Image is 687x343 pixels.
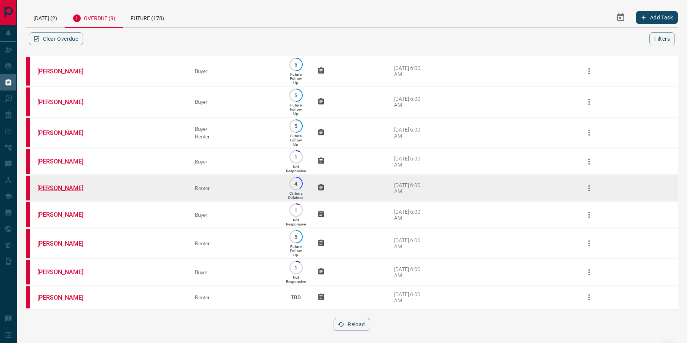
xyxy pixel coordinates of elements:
p: 1 [293,265,299,270]
div: Renter [195,294,274,300]
div: [DATE] 6:00 AM [394,65,427,77]
p: 5 [293,234,299,240]
p: Future Follow Up [290,72,302,85]
div: Buyer [195,159,274,165]
div: Future (178) [123,8,172,27]
p: 1 [293,207,299,213]
div: property.ca [26,202,30,227]
p: Not Responsive [286,275,306,284]
p: 1 [293,154,299,160]
div: property.ca [26,149,30,174]
button: Filters [649,32,675,45]
div: property.ca [26,118,30,147]
div: property.ca [26,57,30,86]
div: Buyer [195,99,274,105]
button: Reload [334,318,370,331]
a: [PERSON_NAME] [37,68,94,75]
div: [DATE] 6:00 AM [394,96,427,108]
a: [PERSON_NAME] [37,129,94,137]
div: [DATE] 6:00 AM [394,127,427,139]
div: [DATE] 6:00 AM [394,182,427,194]
p: 5 [293,62,299,67]
div: Renter [195,240,274,246]
p: 5 [293,123,299,129]
div: [DATE] 6:00 AM [394,266,427,278]
div: property.ca [26,87,30,116]
div: [DATE] 6:00 AM [394,156,427,168]
div: Renter [195,133,274,140]
div: Buyer [195,269,274,275]
p: Future Follow Up [290,134,302,146]
a: [PERSON_NAME] [37,240,94,247]
a: [PERSON_NAME] [37,98,94,106]
div: [DATE] 6:00 AM [394,291,427,303]
p: 5 [293,92,299,98]
div: [DATE] 6:00 AM [394,237,427,249]
a: [PERSON_NAME] [37,268,94,276]
div: [DATE] (2) [26,8,65,27]
p: Criteria Obtained [288,191,304,200]
p: 4 [293,181,299,186]
div: property.ca [26,260,30,284]
div: Buyer [195,126,274,132]
p: Not Responsive [286,165,306,173]
a: [PERSON_NAME] [37,184,94,192]
a: [PERSON_NAME] [37,211,94,218]
a: [PERSON_NAME] [37,294,94,301]
div: Renter [195,185,274,191]
div: property.ca [26,286,30,308]
button: Add Task [636,11,678,24]
a: [PERSON_NAME] [37,158,94,165]
p: Future Follow Up [290,245,302,257]
div: property.ca [26,229,30,258]
div: property.ca [26,176,30,200]
div: Buyer [195,68,274,74]
p: Not Responsive [286,218,306,226]
p: Future Follow Up [290,103,302,116]
button: Select Date Range [612,8,630,27]
div: [DATE] 6:00 AM [394,209,427,221]
button: Clear Overdue [29,32,83,45]
p: TBD [286,287,306,308]
div: Overdue (9) [65,8,123,28]
div: Buyer [195,212,274,218]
